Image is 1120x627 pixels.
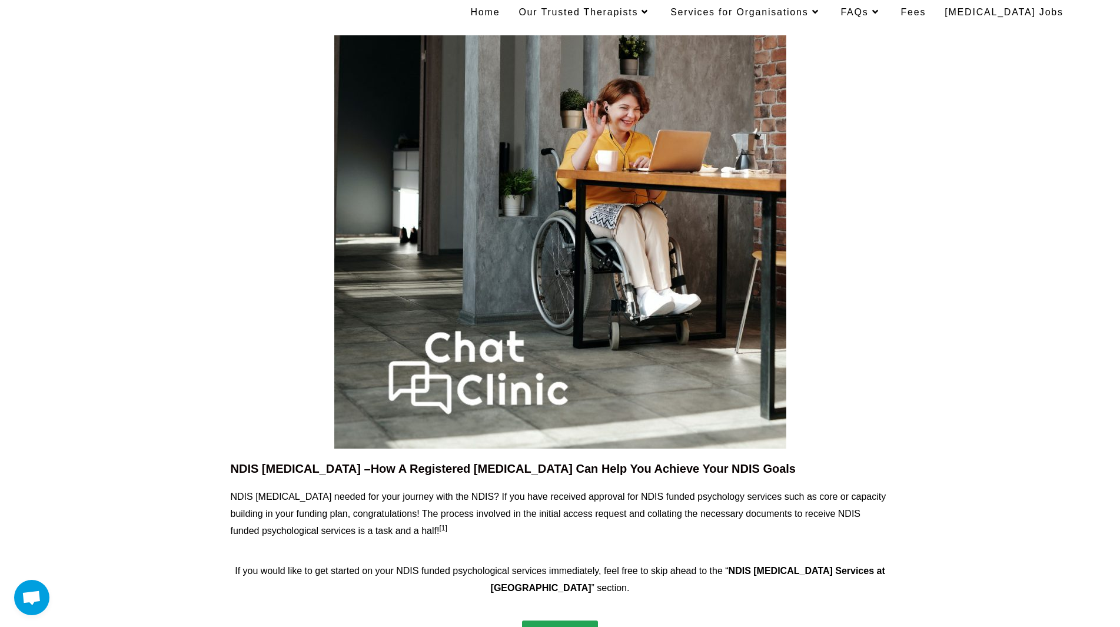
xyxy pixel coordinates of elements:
[470,7,500,17] span: Home
[231,489,890,539] p: NDIS [MEDICAL_DATA] needed for your journey with the NDIS? If you have received approval for NDIS...
[334,35,786,449] img: NDIS Psychologist
[439,524,447,532] sup: [1]
[945,7,1063,17] span: [MEDICAL_DATA] Jobs
[491,566,885,593] b: NDIS [MEDICAL_DATA] Services at [GEOGRAPHIC_DATA]
[231,563,890,597] p: If you would like to get started on your NDIS funded psychological services immediately, feel fre...
[900,7,926,17] span: Fees
[519,7,652,17] span: Our Trusted Therapists
[670,7,822,17] span: Services for Organisations
[371,462,796,475] strong: How A Registered [MEDICAL_DATA] Can Help You Achieve Your NDIS Goals
[56,5,124,21] a: Chat Clinic
[231,462,371,475] strong: NDIS [MEDICAL_DATA] –
[840,7,882,17] span: FAQs
[14,580,49,615] a: Open chat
